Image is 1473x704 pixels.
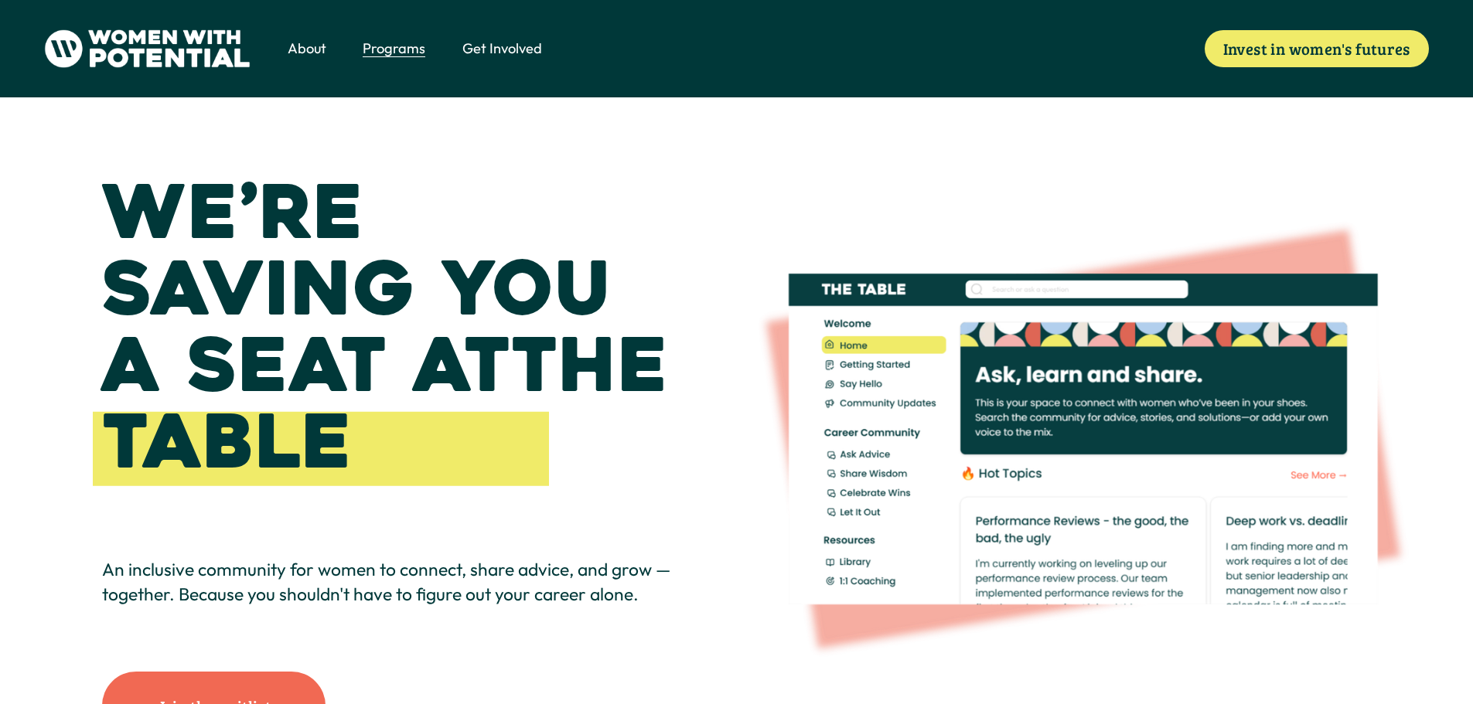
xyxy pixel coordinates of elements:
[288,39,326,59] span: About
[44,29,251,68] img: Women With Potential
[462,37,542,60] a: folder dropdown
[1205,30,1429,66] a: Invest in women's futures
[363,37,425,60] a: folder dropdown
[363,39,425,59] span: Programs
[102,175,674,481] h1: We’re saving you a seat at
[462,39,542,59] span: Get Involved
[102,557,674,607] p: An inclusive community for women to connect, share advice, and grow — together. Because you shoul...
[102,318,696,490] span: The Table
[288,37,326,60] a: folder dropdown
